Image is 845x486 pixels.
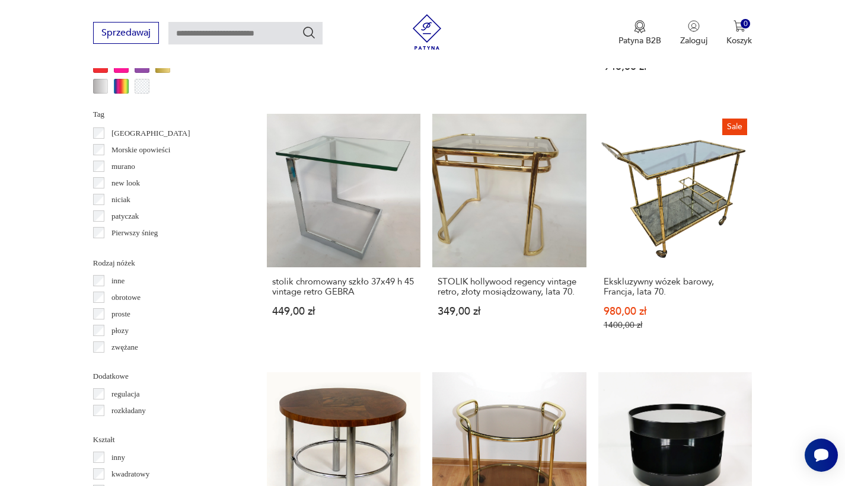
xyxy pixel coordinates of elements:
p: Dodatkowe [93,370,238,383]
p: Pierwszy śnieg [111,226,158,239]
img: Ikona koszyka [734,20,745,32]
p: kwadratowy [111,468,149,481]
button: Patyna B2B [618,20,661,46]
div: 0 [741,19,751,29]
p: 349,00 zł [438,306,581,316]
p: 1400,00 zł [604,320,747,330]
button: Sprzedawaj [93,22,159,44]
p: inne [111,274,125,287]
iframe: Smartsupp widget button [805,439,838,472]
p: murano [111,160,135,173]
h3: Ekskluzywny wózek barowy, Francja, lata 70. [604,277,747,297]
p: Zaloguj [680,35,707,46]
button: Szukaj [302,25,316,40]
p: 940,00 zł [604,62,747,72]
p: zwężane [111,341,138,354]
p: new look [111,177,140,190]
p: niciak [111,193,130,206]
p: [GEOGRAPHIC_DATA] [111,127,190,140]
a: STOLIK hollywood regency vintage retro, złoty mosiądzowany, lata 70.STOLIK hollywood regency vint... [432,114,586,354]
p: regulacja [111,388,140,401]
button: Zaloguj [680,20,707,46]
p: patyczak [111,210,139,223]
p: Patyna B2B [618,35,661,46]
p: obrotowe [111,291,141,304]
img: Ikonka użytkownika [688,20,700,32]
p: rozkładany [111,404,146,417]
img: Ikona medalu [634,20,646,33]
a: Sprzedawaj [93,30,159,38]
p: Kształt [93,433,238,446]
p: Morskie opowieści [111,143,170,156]
a: SaleEkskluzywny wózek barowy, Francja, lata 70.Ekskluzywny wózek barowy, Francja, lata 70.980,00 ... [598,114,752,354]
a: Ikona medaluPatyna B2B [618,20,661,46]
h3: stolik chromowany szkło 37x49 h 45 vintage retro GEBRA [272,277,416,297]
p: Tag [93,108,238,121]
p: 449,00 zł [272,306,416,316]
img: Patyna - sklep z meblami i dekoracjami vintage [409,14,445,50]
p: płozy [111,324,129,337]
a: stolik chromowany szkło 37x49 h 45 vintage retro GEBRAstolik chromowany szkło 37x49 h 45 vintage ... [267,114,421,354]
h3: STOLIK hollywood regency vintage retro, złoty mosiądzowany, lata 70. [438,277,581,297]
p: Koszyk [726,35,752,46]
button: 0Koszyk [726,20,752,46]
p: proste [111,308,130,321]
p: inny [111,451,125,464]
p: 980,00 zł [604,306,747,316]
p: Rodzaj nóżek [93,257,238,270]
